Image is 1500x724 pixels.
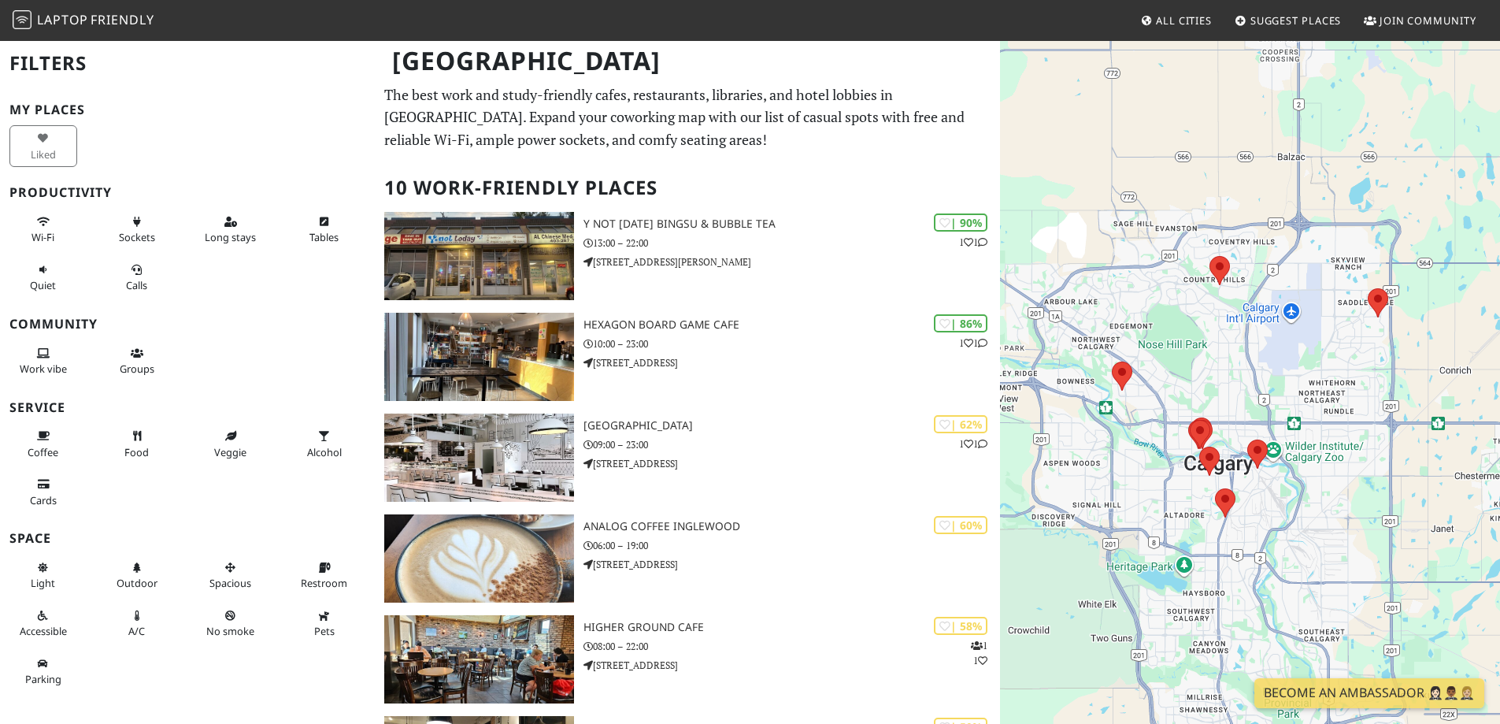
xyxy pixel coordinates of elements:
a: Analog Coffee Inglewood | 60% Analog Coffee Inglewood 06:00 – 19:00 [STREET_ADDRESS] [375,514,1000,603]
span: Quiet [30,278,56,292]
a: Join Community [1357,6,1483,35]
span: Pet friendly [314,624,335,638]
h3: Y Not [DATE] Bingsu & Bubble tea [583,217,1000,231]
p: 1 1 [959,235,987,250]
p: 10:00 – 23:00 [583,336,1000,351]
p: 1 1 [971,638,987,668]
span: Long stays [205,230,256,244]
button: Quiet [9,257,77,299]
button: Groups [103,340,171,382]
span: Power sockets [119,230,155,244]
a: Higher Ground Cafe | 58% 11 Higher Ground Cafe 08:00 – 22:00 [STREET_ADDRESS] [375,615,1000,704]
img: Y Not Today Bingsu & Bubble tea [384,212,574,300]
img: Higher Ground Cafe [384,615,574,704]
img: Hexagon Board Game Cafe [384,313,574,401]
span: Spacious [209,576,251,590]
p: 1 1 [959,436,987,451]
span: Laptop [37,11,88,28]
a: Y Not Today Bingsu & Bubble tea | 90% 11 Y Not [DATE] Bingsu & Bubble tea 13:00 – 22:00 [STREET_A... [375,212,1000,300]
h1: [GEOGRAPHIC_DATA] [380,39,997,83]
span: People working [20,362,67,376]
button: Sockets [103,209,171,251]
button: Spacious [197,555,265,596]
span: Join Community [1380,13,1476,28]
span: All Cities [1156,13,1212,28]
span: Restroom [301,576,347,590]
span: Air conditioned [128,624,145,638]
p: 1 1 [959,336,987,351]
a: Become an Ambassador 🤵🏻‍♀️🤵🏾‍♂️🤵🏼‍♀️ [1254,678,1484,708]
span: Veggie [214,445,246,459]
span: Food [124,445,149,459]
h3: Space [9,531,365,546]
button: Calls [103,257,171,299]
span: Stable Wi-Fi [31,230,54,244]
button: Work vibe [9,340,77,382]
a: All Cities [1134,6,1218,35]
button: Outdoor [103,555,171,596]
span: Outdoor area [117,576,157,590]
p: [STREET_ADDRESS][PERSON_NAME] [583,254,1000,269]
p: [STREET_ADDRESS] [583,557,1000,572]
p: [STREET_ADDRESS] [583,355,1000,370]
h3: My Places [9,102,365,117]
button: Parking [9,651,77,692]
h3: Hexagon Board Game Cafe [583,318,1000,332]
span: Natural light [31,576,55,590]
span: Work-friendly tables [309,230,339,244]
div: | 62% [934,415,987,433]
span: Coffee [28,445,58,459]
img: Analog Coffee Inglewood [384,514,574,603]
p: [STREET_ADDRESS] [583,658,1000,673]
span: Group tables [120,362,154,376]
button: No smoke [197,603,265,644]
span: Parking [25,672,61,686]
button: Tables [291,209,358,251]
p: The best work and study-friendly cafes, restaurants, libraries, and hotel lobbies in [GEOGRAPHIC_... [384,84,991,151]
span: Smoke free [206,624,254,638]
h3: [GEOGRAPHIC_DATA] [583,419,1000,433]
a: Seoul Cafe | 62% 11 [GEOGRAPHIC_DATA] 09:00 – 23:00 [STREET_ADDRESS] [375,414,1000,502]
p: 08:00 – 22:00 [583,639,1000,654]
button: A/C [103,603,171,644]
button: Food [103,423,171,465]
button: Pets [291,603,358,644]
span: Video/audio calls [126,278,147,292]
button: Accessible [9,603,77,644]
button: Wi-Fi [9,209,77,251]
h2: 10 Work-Friendly Places [384,164,991,212]
button: Veggie [197,423,265,465]
p: 13:00 – 22:00 [583,236,1000,251]
h2: Filters [9,39,365,87]
a: LaptopFriendly LaptopFriendly [13,7,154,35]
span: Suggest Places [1250,13,1342,28]
div: | 86% [934,314,987,332]
h3: Service [9,400,365,415]
h3: Analog Coffee Inglewood [583,520,1000,533]
p: [STREET_ADDRESS] [583,456,1000,471]
h3: Community [9,317,365,332]
p: 06:00 – 19:00 [583,538,1000,553]
button: Coffee [9,423,77,465]
h3: Productivity [9,185,365,200]
button: Restroom [291,555,358,596]
button: Cards [9,471,77,513]
span: Credit cards [30,493,57,507]
span: Accessible [20,624,67,638]
img: Seoul Cafe [384,414,574,502]
a: Suggest Places [1228,6,1348,35]
span: Alcohol [307,445,342,459]
div: | 90% [934,213,987,232]
button: Light [9,555,77,596]
div: | 60% [934,516,987,534]
a: Hexagon Board Game Cafe | 86% 11 Hexagon Board Game Cafe 10:00 – 23:00 [STREET_ADDRESS] [375,313,1000,401]
div: | 58% [934,617,987,635]
button: Long stays [197,209,265,251]
span: Friendly [91,11,154,28]
button: Alcohol [291,423,358,465]
h3: Higher Ground Cafe [583,621,1000,634]
img: LaptopFriendly [13,10,31,29]
p: 09:00 – 23:00 [583,437,1000,452]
